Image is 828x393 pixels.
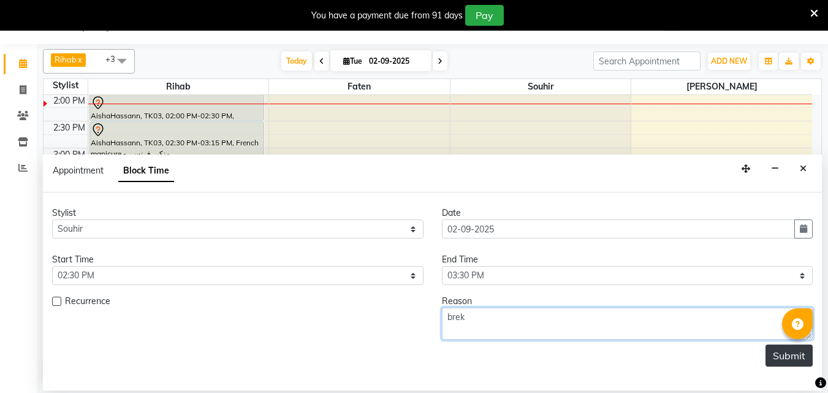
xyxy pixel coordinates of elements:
span: +3 [105,54,124,64]
div: 2:00 PM [51,94,88,107]
div: AishaHassann, TK03, 02:00 PM-02:30 PM, Pedicure - بدكير [90,95,264,120]
span: [PERSON_NAME] [631,79,812,94]
div: 3:00 PM [51,148,88,161]
span: Appointment [53,165,104,176]
div: Date [442,207,813,219]
input: Search Appointment [593,52,701,71]
button: ADD NEW [708,53,750,70]
span: Recurrence [65,295,110,310]
div: 2:30 PM [51,121,88,134]
span: Souhir [450,79,631,94]
span: Today [281,52,312,71]
div: Stylist [44,79,88,92]
button: Submit [765,345,813,367]
div: Stylist [52,207,423,219]
div: End Time [442,253,813,266]
button: Pay [465,5,504,26]
span: ADD NEW [711,56,747,66]
span: Faten [269,79,450,94]
span: Rihab [88,79,269,94]
button: Close [794,159,812,178]
input: 2025-09-02 [365,52,427,71]
a: x [77,55,82,64]
input: yyyy-mm-dd [442,219,796,238]
div: AishaHassann, TK03, 02:30 PM-03:15 PM, French manicure - منكير فرنسي [90,122,264,161]
div: Start Time [52,253,423,266]
span: Tue [340,56,365,66]
span: Rihab [55,55,77,64]
span: Block Time [118,160,174,182]
div: Reason [442,295,813,308]
div: You have a payment due from 91 days [311,9,463,22]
